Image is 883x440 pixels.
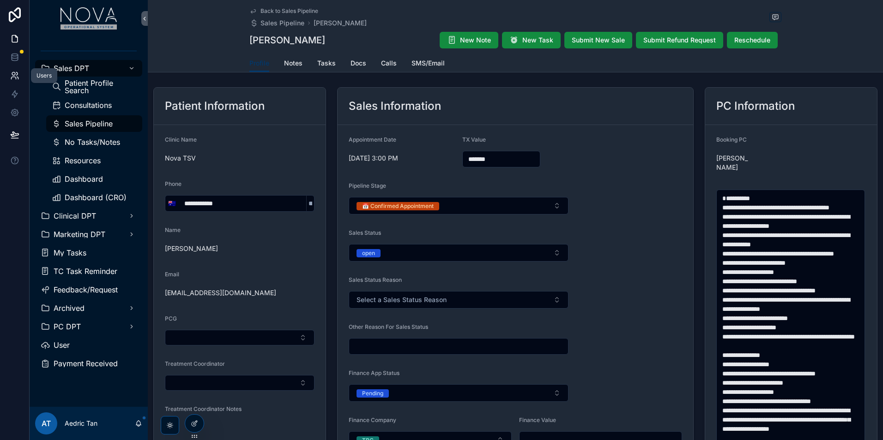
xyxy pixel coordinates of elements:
a: Sales DPT [35,60,142,77]
span: Consultations [65,101,112,109]
a: Sales Pipeline [249,18,304,28]
span: New Task [522,36,553,45]
span: Calls [381,59,397,68]
div: open [362,249,375,257]
button: New Task [502,32,561,48]
span: [PERSON_NAME] [165,244,314,253]
span: Email [165,271,179,278]
a: Dashboard [46,171,142,187]
span: [PERSON_NAME] [716,154,748,172]
span: New Note [460,36,491,45]
span: Finance Company [349,416,396,423]
span: TC Task Reminder [54,268,117,275]
button: Submit New Sale [564,32,632,48]
span: Profile [249,59,269,68]
span: Tasks [317,59,336,68]
span: Docs [351,59,366,68]
span: Treatment Coordinator Notes [165,405,242,412]
span: Dashboard (CRO) [65,194,127,201]
a: Notes [284,55,302,73]
span: PCG [165,315,177,322]
a: Back to Sales Pipeline [249,7,318,15]
span: Appointment Date [349,136,396,143]
span: No Tasks/Notes [65,138,120,146]
button: Select Button [349,197,569,214]
span: Feedback/Request [54,286,118,293]
span: Patient Profile Search [65,79,133,94]
span: Name [165,226,181,233]
span: 🇦🇺 [168,199,176,208]
span: Clinical DPT [54,212,96,220]
h1: [PERSON_NAME] [249,34,325,47]
button: Select Button [165,195,179,212]
span: Select a Sales Status Reason [357,295,447,304]
span: Submit New Sale [572,36,625,45]
a: Resources [46,152,142,169]
span: Back to Sales Pipeline [260,7,318,15]
span: Marketing DPT [54,231,105,238]
span: Clinic Name [165,136,197,143]
div: 📅 Confirmed Appointment [362,202,434,210]
span: Nova TSV [165,154,314,163]
a: Tasks [317,55,336,73]
span: Other Reason For Sales Status [349,323,428,330]
span: Reschedule [734,36,770,45]
a: Dashboard (CRO) [46,189,142,206]
span: Archived [54,304,85,312]
span: Sales Status Reason [349,276,402,283]
a: Archived [35,300,142,316]
span: AT [42,418,51,429]
span: Sales Pipeline [260,18,304,28]
span: Sales Status [349,229,381,236]
a: Docs [351,55,366,73]
a: Feedback/Request [35,281,142,298]
span: [DATE] 3:00 PM [349,154,455,163]
span: Dashboard [65,175,103,183]
h2: Sales Information [349,99,441,113]
p: Aedric Tan [65,419,97,428]
a: No Tasks/Notes [46,134,142,150]
span: My Tasks [54,249,86,256]
span: Payment Received [54,360,118,367]
a: User [35,337,142,353]
button: New Note [440,32,498,48]
span: User [54,341,70,349]
span: TX Value [462,136,486,143]
div: Pending [362,389,383,398]
a: PC DPT [35,318,142,335]
a: Sales Pipeline [46,115,142,132]
span: Notes [284,59,302,68]
a: Clinical DPT [35,208,142,224]
span: Sales Pipeline [65,120,113,127]
a: SMS/Email [411,55,445,73]
span: Resources [65,157,101,164]
span: Phone [165,180,181,187]
span: PC DPT [54,323,81,330]
span: Treatment Coordinator [165,360,225,367]
button: Select Button [165,330,314,345]
span: Finance App Status [349,369,399,376]
button: Select Button [165,375,314,391]
a: Profile [249,55,269,72]
button: Submit Refund Request [636,32,723,48]
a: Payment Received [35,355,142,372]
a: Patient Profile Search [46,78,142,95]
a: Marketing DPT [35,226,142,243]
a: Calls [381,55,397,73]
span: SMS/Email [411,59,445,68]
button: Reschedule [727,32,778,48]
span: Finance Value [519,416,556,423]
h2: PC Information [716,99,795,113]
button: Select Button [349,384,569,402]
button: Select Button [349,244,569,262]
div: scrollable content [30,37,148,384]
span: Pipeline Stage [349,182,386,189]
span: Sales DPT [54,65,89,72]
span: Submit Refund Request [643,36,716,45]
a: [PERSON_NAME] [314,18,367,28]
img: App logo [60,7,117,30]
span: [EMAIL_ADDRESS][DOMAIN_NAME] [165,288,314,297]
a: TC Task Reminder [35,263,142,279]
h2: Patient Information [165,99,265,113]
